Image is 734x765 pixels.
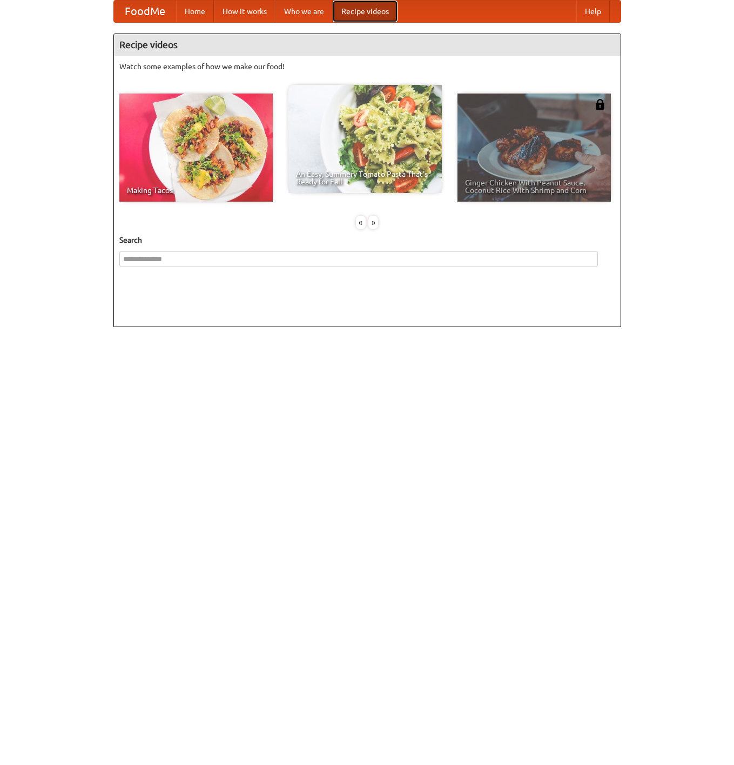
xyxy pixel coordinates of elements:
img: 483408.png [595,99,605,110]
a: Home [176,1,214,22]
span: An Easy, Summery Tomato Pasta That's Ready for Fall [296,170,434,185]
a: FoodMe [114,1,176,22]
a: Who we are [275,1,333,22]
div: » [368,216,378,229]
a: An Easy, Summery Tomato Pasta That's Ready for Fall [288,85,442,193]
a: How it works [214,1,275,22]
p: Watch some examples of how we make our food! [119,61,615,72]
span: Making Tacos [127,187,265,194]
div: « [356,216,366,229]
h5: Search [119,235,615,245]
a: Recipe videos [333,1,398,22]
h4: Recipe videos [114,34,621,56]
a: Making Tacos [119,94,273,202]
a: Help [576,1,610,22]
